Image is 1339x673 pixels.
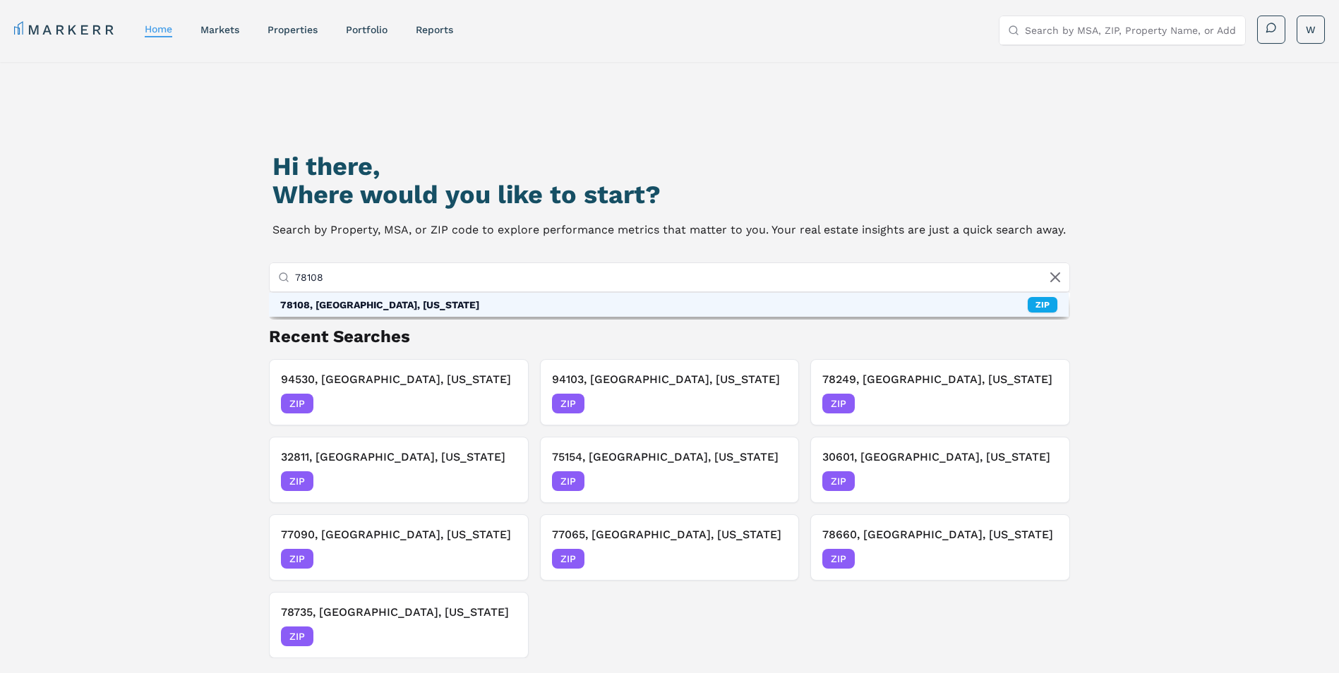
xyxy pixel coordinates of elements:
span: W [1306,23,1316,37]
button: Remove 75154, Red Oak, Texas75154, [GEOGRAPHIC_DATA], [US_STATE]ZIP[DATE] [540,437,800,503]
a: Portfolio [346,24,388,35]
a: home [145,23,172,35]
span: [DATE] [755,552,787,566]
div: ZIP [1028,297,1057,313]
button: Remove 32811, Orlando, Florida32811, [GEOGRAPHIC_DATA], [US_STATE]ZIP[DATE] [269,437,529,503]
span: ZIP [822,549,855,569]
span: ZIP [281,394,313,413]
h3: 94103, [GEOGRAPHIC_DATA], [US_STATE] [552,371,788,388]
p: Search by Property, MSA, or ZIP code to explore performance metrics that matter to you. Your real... [272,220,1066,240]
h3: 30601, [GEOGRAPHIC_DATA], [US_STATE] [822,449,1058,466]
span: [DATE] [485,552,517,566]
button: Remove 78249, San Antonio, Texas78249, [GEOGRAPHIC_DATA], [US_STATE]ZIP[DATE] [810,359,1070,425]
span: [DATE] [485,474,517,488]
button: Remove 94530, El Cerrito, California94530, [GEOGRAPHIC_DATA], [US_STATE]ZIP[DATE] [269,359,529,425]
button: Remove 78735, Austin, Texas78735, [GEOGRAPHIC_DATA], [US_STATE]ZIP[DATE] [269,592,529,658]
div: ZIP: 78108, Cibolo, Texas [269,293,1069,317]
button: Remove 78660, Pflugerville, Texas78660, [GEOGRAPHIC_DATA], [US_STATE]ZIP[DATE] [810,514,1070,581]
span: [DATE] [1026,474,1058,488]
h3: 78660, [GEOGRAPHIC_DATA], [US_STATE] [822,526,1058,543]
span: ZIP [281,549,313,569]
button: W [1297,16,1325,44]
h3: 78249, [GEOGRAPHIC_DATA], [US_STATE] [822,371,1058,388]
h1: Hi there, [272,152,1066,181]
button: Remove 77065, Houston, Texas77065, [GEOGRAPHIC_DATA], [US_STATE]ZIP[DATE] [540,514,800,581]
button: Remove 94103, San Francisco, California94103, [GEOGRAPHIC_DATA], [US_STATE]ZIP[DATE] [540,359,800,425]
h3: 94530, [GEOGRAPHIC_DATA], [US_STATE] [281,371,517,388]
h3: 32811, [GEOGRAPHIC_DATA], [US_STATE] [281,449,517,466]
h3: 77090, [GEOGRAPHIC_DATA], [US_STATE] [281,526,517,543]
span: [DATE] [755,396,787,411]
button: Remove 77090, Houston, Texas77090, [GEOGRAPHIC_DATA], [US_STATE]ZIP[DATE] [269,514,529,581]
button: Remove 30601, Athens, Georgia30601, [GEOGRAPHIC_DATA], [US_STATE]ZIP[DATE] [810,437,1070,503]
span: ZIP [552,471,584,491]
a: MARKERR [14,20,116,40]
h3: 77065, [GEOGRAPHIC_DATA], [US_STATE] [552,526,788,543]
input: Search by MSA, ZIP, Property Name, or Address [1025,16,1237,44]
span: [DATE] [1026,552,1058,566]
div: 78108, [GEOGRAPHIC_DATA], [US_STATE] [280,298,479,312]
h2: Recent Searches [269,325,1071,348]
span: [DATE] [485,396,517,411]
div: Suggestions [269,293,1069,317]
span: ZIP [552,549,584,569]
span: ZIP [281,471,313,491]
span: ZIP [552,394,584,413]
h3: 78735, [GEOGRAPHIC_DATA], [US_STATE] [281,604,517,621]
h3: 75154, [GEOGRAPHIC_DATA], [US_STATE] [552,449,788,466]
a: reports [416,24,453,35]
span: [DATE] [1026,396,1058,411]
input: Search by MSA, ZIP, Property Name, or Address [295,263,1062,291]
span: [DATE] [755,474,787,488]
span: ZIP [822,394,855,413]
span: [DATE] [485,629,517,643]
a: properties [268,24,318,35]
h2: Where would you like to start? [272,181,1066,209]
span: ZIP [822,471,855,491]
span: ZIP [281,626,313,646]
a: markets [200,24,239,35]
